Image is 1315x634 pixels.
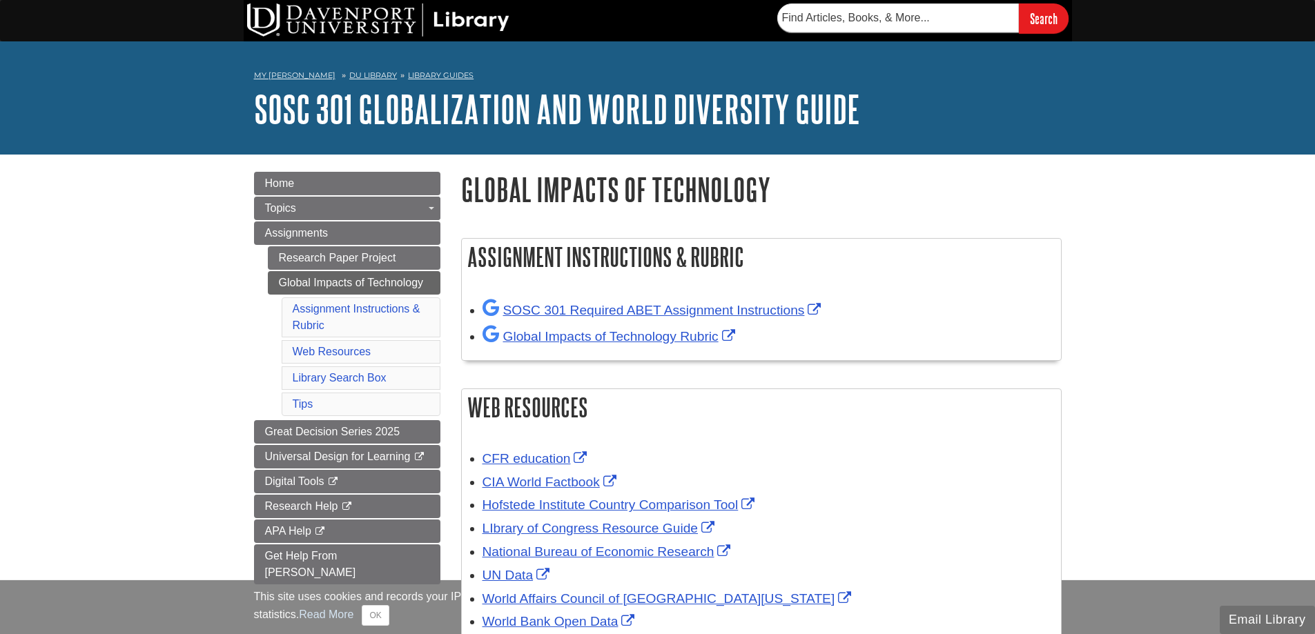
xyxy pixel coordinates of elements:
a: Link opens in new window [483,521,718,535]
span: Digital Tools [265,475,324,487]
div: Guide Page Menu [254,172,440,584]
a: Link opens in new window [483,451,591,466]
input: Search [1019,3,1069,33]
i: This link opens in a new window [341,502,353,511]
a: Library Search Box [293,372,387,384]
h1: Global Impacts of Technology [461,172,1062,207]
a: Assignment Instructions & Rubric [293,303,420,331]
form: Searches DU Library's articles, books, and more [777,3,1069,33]
button: Email Library [1220,606,1315,634]
a: Universal Design for Learning [254,445,440,468]
a: Link opens in new window [483,544,734,559]
a: Library Guides [408,70,474,80]
span: Universal Design for Learning [265,450,411,462]
nav: breadcrumb [254,66,1062,88]
a: SOSC 301 Globalization and World Diversity Guide [254,88,860,130]
a: Great Decision Series 2025 [254,420,440,444]
a: Research Help [254,495,440,518]
a: APA Help [254,519,440,543]
i: This link opens in a new window [314,527,326,536]
img: DU Library [247,3,509,37]
a: Link opens in new window [483,497,759,512]
a: My [PERSON_NAME] [254,70,335,81]
a: DU Library [349,70,397,80]
a: Link opens in new window [483,329,739,344]
input: Find Articles, Books, & More... [777,3,1019,32]
a: Digital Tools [254,470,440,493]
span: Get Help From [PERSON_NAME] [265,550,356,578]
a: Research Paper Project [268,246,440,270]
span: Topics [265,202,296,214]
span: APA Help [265,525,311,537]
span: Research Help [265,500,338,512]
a: Home [254,172,440,195]
a: Topics [254,197,440,220]
span: Home [265,177,295,189]
a: Assignments [254,221,440,245]
h2: Web Resources [462,389,1061,426]
a: Link opens in new window [483,614,639,628]
span: Great Decision Series 2025 [265,426,400,437]
a: Global Impacts of Technology [268,271,440,295]
h2: Assignment Instructions & Rubric [462,239,1061,275]
a: Link opens in new window [483,475,620,489]
a: Link opens in new window [483,568,554,582]
i: This link opens in a new window [327,477,339,486]
a: Get Help From [PERSON_NAME] [254,544,440,584]
a: Web Resources [293,346,371,357]
a: Tips [293,398,313,410]
span: Assignments [265,227,329,239]
i: This link opens in a new window [413,453,425,462]
a: Link opens in new window [483,591,855,606]
a: Link opens in new window [483,303,825,317]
